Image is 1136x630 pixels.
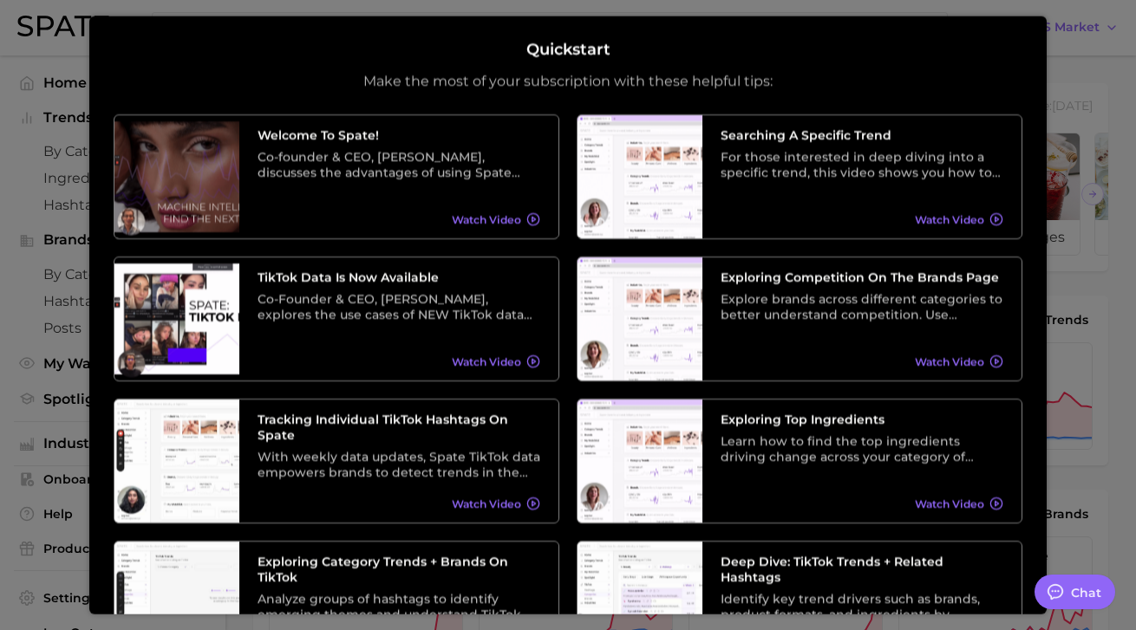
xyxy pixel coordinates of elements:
[363,73,773,90] p: Make the most of your subscription with these helpful tips:
[258,291,540,322] div: Co-Founder & CEO, [PERSON_NAME], explores the use cases of NEW TikTok data and its relationship w...
[258,591,540,622] div: Analyze groups of hashtags to identify emerging themes and understand TikTok trends at a higher l...
[258,270,540,285] h3: TikTok data is now available
[258,449,540,480] div: With weekly data updates, Spate TikTok data empowers brands to detect trends in the earliest stag...
[915,354,984,367] span: Watch Video
[577,114,1022,239] a: Searching A Specific TrendFor those interested in deep diving into a specific trend, this video s...
[114,114,559,239] a: Welcome to Spate!Co-founder & CEO, [PERSON_NAME], discusses the advantages of using Spate data as...
[915,497,984,510] span: Watch Video
[721,554,1003,585] h3: Deep Dive: TikTok Trends + Related Hashtags
[577,257,1022,381] a: Exploring Competition on the Brands PageExplore brands across different categories to better unde...
[577,399,1022,523] a: Exploring Top IngredientsLearn how to find the top ingredients driving change across your categor...
[258,412,540,443] h3: Tracking Individual TikTok Hashtags on Spate
[721,433,1003,464] div: Learn how to find the top ingredients driving change across your category of choice. From broad c...
[915,212,984,225] span: Watch Video
[258,554,540,585] h3: Exploring Category Trends + Brands on TikTok
[721,591,1003,622] div: Identify key trend drivers such as brands, product formats, and ingredients by leveraging a categ...
[258,127,540,143] h3: Welcome to Spate!
[721,412,1003,427] h3: Exploring Top Ingredients
[258,149,540,180] div: Co-founder & CEO, [PERSON_NAME], discusses the advantages of using Spate data as well as its vari...
[452,212,521,225] span: Watch Video
[526,40,610,59] h2: Quickstart
[114,399,559,523] a: Tracking Individual TikTok Hashtags on SpateWith weekly data updates, Spate TikTok data empowers ...
[721,149,1003,180] div: For those interested in deep diving into a specific trend, this video shows you how to search tre...
[114,257,559,381] a: TikTok data is now availableCo-Founder & CEO, [PERSON_NAME], explores the use cases of NEW TikTok...
[721,127,1003,143] h3: Searching A Specific Trend
[721,270,1003,285] h3: Exploring Competition on the Brands Page
[452,497,521,510] span: Watch Video
[452,354,521,367] span: Watch Video
[721,291,1003,322] div: Explore brands across different categories to better understand competition. Use different preset...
